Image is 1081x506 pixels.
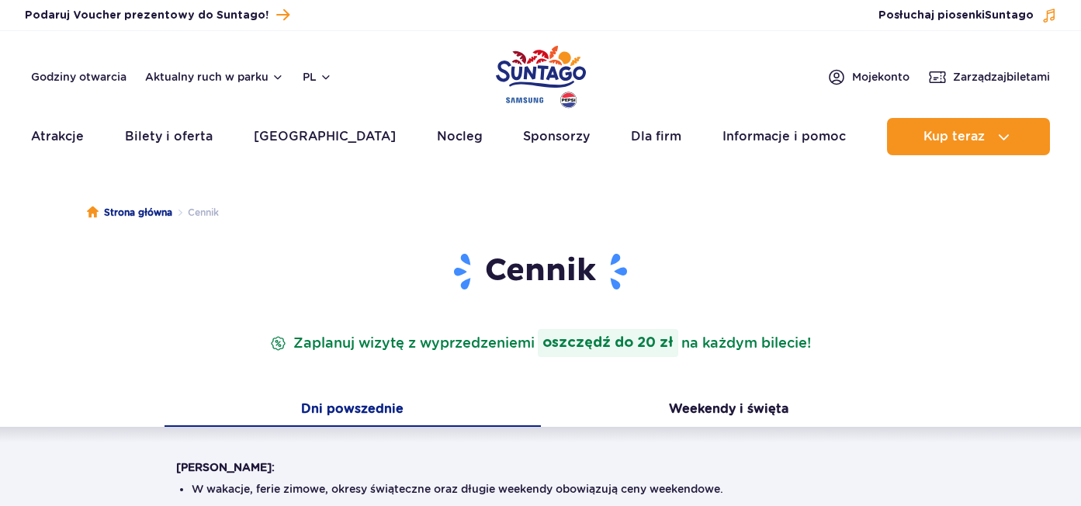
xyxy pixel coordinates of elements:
[165,394,541,427] button: Dni powszednie
[303,69,332,85] button: pl
[145,71,284,83] button: Aktualny ruch w parku
[928,68,1050,86] a: Zarządzajbiletami
[722,118,846,155] a: Informacje i pomoc
[985,10,1034,21] span: Suntago
[887,118,1050,155] button: Kup teraz
[538,329,678,357] strong: oszczędź do 20 zł
[25,8,269,23] span: Podaruj Voucher prezentowy do Suntago!
[25,5,289,26] a: Podaruj Voucher prezentowy do Suntago!
[172,205,219,220] li: Cennik
[192,481,890,497] li: W wakacje, ferie zimowe, okresy świąteczne oraz długie weekendy obowiązują ceny weekendowe.
[923,130,985,144] span: Kup teraz
[878,8,1057,23] button: Posłuchaj piosenkiSuntago
[541,394,917,427] button: Weekendy i święta
[827,68,909,86] a: Mojekonto
[852,69,909,85] span: Moje konto
[878,8,1034,23] span: Posłuchaj piosenki
[87,205,172,220] a: Strona główna
[125,118,213,155] a: Bilety i oferta
[437,118,483,155] a: Nocleg
[267,329,814,357] p: Zaplanuj wizytę z wyprzedzeniem na każdym bilecie!
[523,118,590,155] a: Sponsorzy
[31,69,126,85] a: Godziny otwarcia
[176,461,275,473] strong: [PERSON_NAME]:
[31,118,84,155] a: Atrakcje
[953,69,1050,85] span: Zarządzaj biletami
[254,118,396,155] a: [GEOGRAPHIC_DATA]
[176,251,906,292] h1: Cennik
[496,39,586,110] a: Park of Poland
[631,118,681,155] a: Dla firm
